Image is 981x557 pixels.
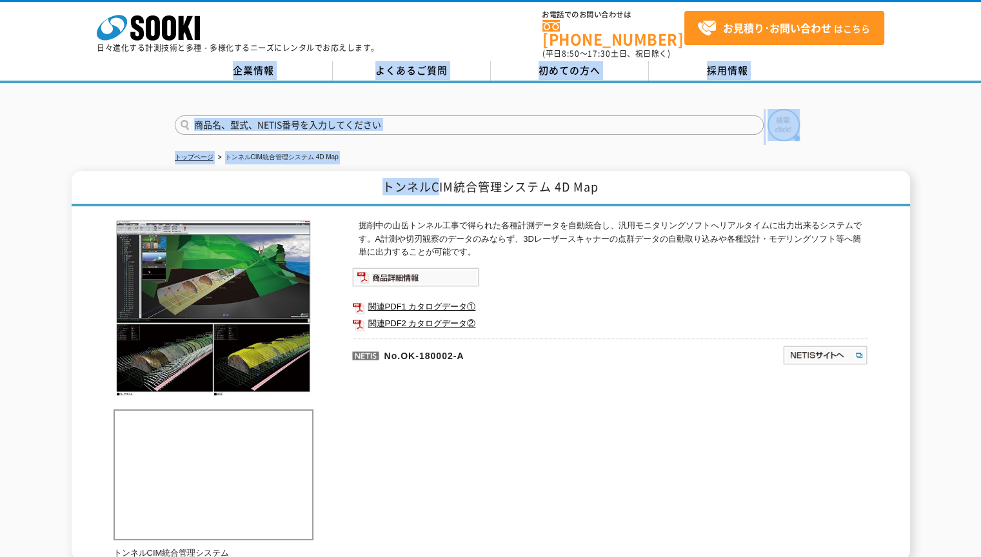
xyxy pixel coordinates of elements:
a: よくあるご質問 [333,61,491,81]
span: 17:30 [588,48,611,59]
span: (平日 ～ 土日、祝日除く) [542,48,670,59]
img: 商品詳細情報システム [352,268,479,287]
a: [PHONE_NUMBER] [542,20,684,46]
p: 日々進化する計測技術と多種・多様化するニーズにレンタルでお応えします。 [97,44,379,52]
a: 初めての方へ [491,61,649,81]
a: 関連PDF1 カタログデータ① [352,298,868,315]
span: はこちら [697,19,870,38]
input: 商品名、型式、NETIS番号を入力してください [175,115,764,135]
img: トンネルCIM統合管理システム 4D Map [114,219,313,396]
a: お見積り･お問い合わせはこちら [684,11,884,45]
img: NETISサイトへ [782,345,868,366]
a: 企業情報 [175,61,333,81]
a: トップページ [175,153,213,161]
li: トンネルCIM統合管理システム 4D Map [215,151,339,164]
span: 初めての方へ [539,63,600,77]
strong: お見積り･お問い合わせ [723,20,831,35]
h1: トンネルCIM統合管理システム 4D Map [72,171,910,206]
a: 採用情報 [649,61,807,81]
a: 関連PDF2 カタログデータ② [352,315,868,332]
p: 掘削中の山岳トンネル工事で得られた各種計測データを自動統合し、汎用モニタリングソフトへリアルタイムに出力出来るシステムです。A計測や切刃観察のデータのみならず、3Dレーザースキャナーの点群データ... [359,219,868,259]
p: No.OK-180002-A [352,338,658,369]
span: 8:50 [562,48,580,59]
span: お電話でのお問い合わせは [542,11,684,19]
a: 商品詳細情報システム [352,275,479,284]
img: btn_search.png [768,109,800,141]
